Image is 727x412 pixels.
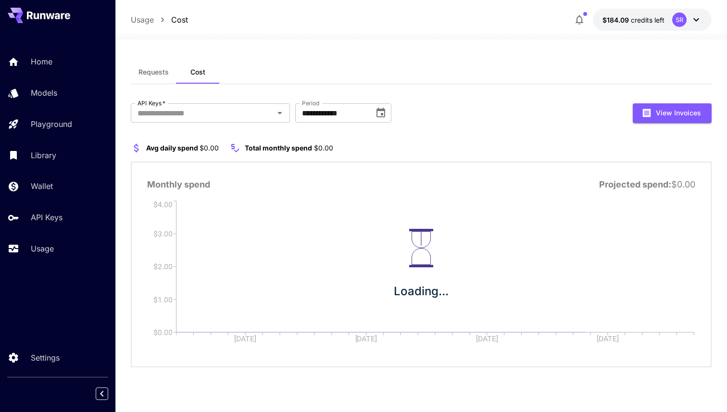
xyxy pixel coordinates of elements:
[593,9,712,31] button: $184.09266SR
[633,103,712,123] button: View Invoices
[602,15,664,25] div: $184.09266
[15,25,23,33] img: website_grey.svg
[138,99,165,107] label: API Keys
[31,352,60,363] p: Settings
[171,14,188,25] a: Cost
[96,387,108,400] button: Collapse sidebar
[131,14,154,25] a: Usage
[26,56,34,63] img: tab_domain_overview_orange.svg
[394,283,449,300] p: Loading...
[146,144,198,152] span: Avg daily spend
[106,57,162,63] div: Keywords by Traffic
[31,212,63,223] p: API Keys
[37,57,86,63] div: Domain Overview
[190,68,205,76] span: Cost
[245,144,312,152] span: Total monthly spend
[31,118,72,130] p: Playground
[31,56,52,67] p: Home
[631,16,664,24] span: credits left
[633,108,712,117] a: View Invoices
[200,144,219,152] span: $0.00
[31,87,57,99] p: Models
[602,16,631,24] span: $184.09
[314,144,333,152] span: $0.00
[31,150,56,161] p: Library
[15,15,23,23] img: logo_orange.svg
[31,243,54,254] p: Usage
[27,15,47,23] div: v 4.0.25
[25,25,68,33] div: Domain: [URL]
[138,68,169,76] span: Requests
[302,99,320,107] label: Period
[131,14,188,25] nav: breadcrumb
[31,180,53,192] p: Wallet
[103,385,115,402] div: Collapse sidebar
[273,106,287,120] button: Open
[371,103,390,123] button: Choose date, selected date is Oct 1, 2025
[672,12,687,27] div: SR
[96,56,103,63] img: tab_keywords_by_traffic_grey.svg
